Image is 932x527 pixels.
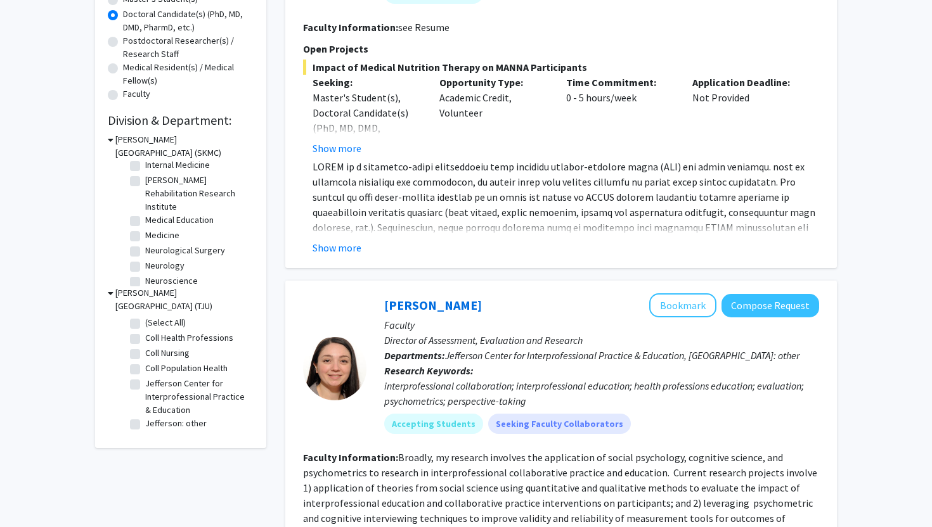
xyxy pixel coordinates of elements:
button: Show more [313,141,361,156]
button: Show more [313,240,361,255]
a: [PERSON_NAME] [384,297,482,313]
div: Academic Credit, Volunteer [430,75,557,156]
mat-chip: Seeking Faculty Collaborators [488,414,631,434]
label: Medical Education [145,213,214,227]
p: Opportunity Type: [439,75,547,90]
button: Compose Request to Maria Brucato [722,294,819,317]
fg-read-more: see Resume [398,21,450,34]
p: Seeking: [313,75,420,90]
label: Neuroscience [145,274,198,288]
h2: Division & Department: [108,113,254,128]
label: [PERSON_NAME] Rehabilitation Research Institute [145,174,250,213]
label: Postdoctoral Researcher(s) / Research Staff [123,34,254,61]
div: Not Provided [683,75,810,156]
label: Faculty [123,87,150,101]
div: Master's Student(s), Doctoral Candidate(s) (PhD, MD, DMD, PharmD, etc.), Postdoctoral Researcher(... [313,90,420,196]
label: Neurological Surgery [145,244,225,257]
label: Jefferson Center for Interprofessional Practice & Education [145,377,250,417]
b: Faculty Information: [303,21,398,34]
label: Internal Medicine [145,158,210,172]
b: Faculty Information: [303,451,398,464]
h3: [PERSON_NAME][GEOGRAPHIC_DATA] (SKMC) [115,133,254,160]
p: Faculty [384,317,819,333]
label: Medical Resident(s) / Medical Fellow(s) [123,61,254,87]
label: Coll Nursing [145,346,190,360]
div: interprofessional collaboration; interprofessional education; health professions education; evalu... [384,378,819,409]
div: 0 - 5 hours/week [557,75,683,156]
label: Coll Health Professions [145,331,233,345]
p: Open Projects [303,41,819,56]
span: Impact of Medical Nutrition Therapy on MANNA Participants [303,60,819,75]
label: Jefferson: other [145,417,207,430]
label: (Select All) [145,316,186,329]
h3: [PERSON_NAME][GEOGRAPHIC_DATA] (TJU) [115,286,254,313]
label: Medicine [145,229,179,242]
label: Doctoral Candidate(s) (PhD, MD, DMD, PharmD, etc.) [123,8,254,34]
label: Neurology [145,259,184,272]
iframe: Chat [10,470,54,517]
p: Director of Assessment, Evaluation and Research [384,333,819,348]
p: Application Deadline: [692,75,800,90]
p: Time Commitment: [566,75,674,90]
b: Research Keywords: [384,364,474,377]
button: Add Maria Brucato to Bookmarks [649,293,716,317]
p: LOREM ip d sitametco-adipi elitseddoeiu temp incididu utlabor-etdolore magna (ALI) eni admin veni... [313,159,819,326]
span: Jefferson Center for Interprofessional Practice & Education, [GEOGRAPHIC_DATA]: other [445,349,799,362]
b: Departments: [384,349,445,362]
label: Coll Population Health [145,362,228,375]
mat-chip: Accepting Students [384,414,483,434]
